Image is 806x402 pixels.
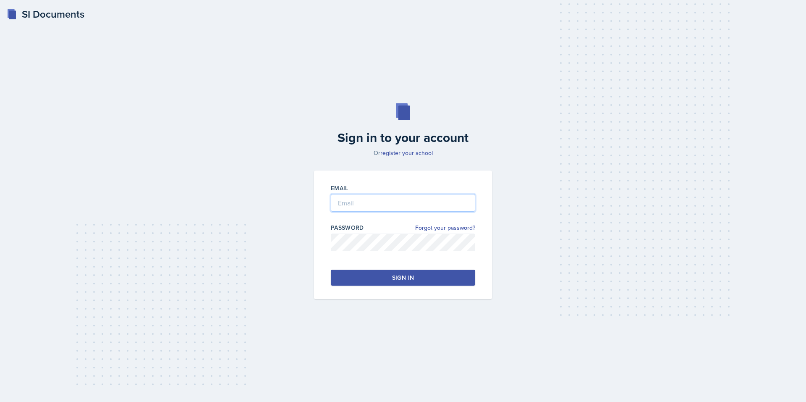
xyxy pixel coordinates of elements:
[7,7,84,22] a: SI Documents
[331,223,364,232] label: Password
[309,149,497,157] p: Or
[331,194,475,212] input: Email
[392,273,414,282] div: Sign in
[415,223,475,232] a: Forgot your password?
[331,270,475,286] button: Sign in
[331,184,348,192] label: Email
[380,149,433,157] a: register your school
[309,130,497,145] h2: Sign in to your account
